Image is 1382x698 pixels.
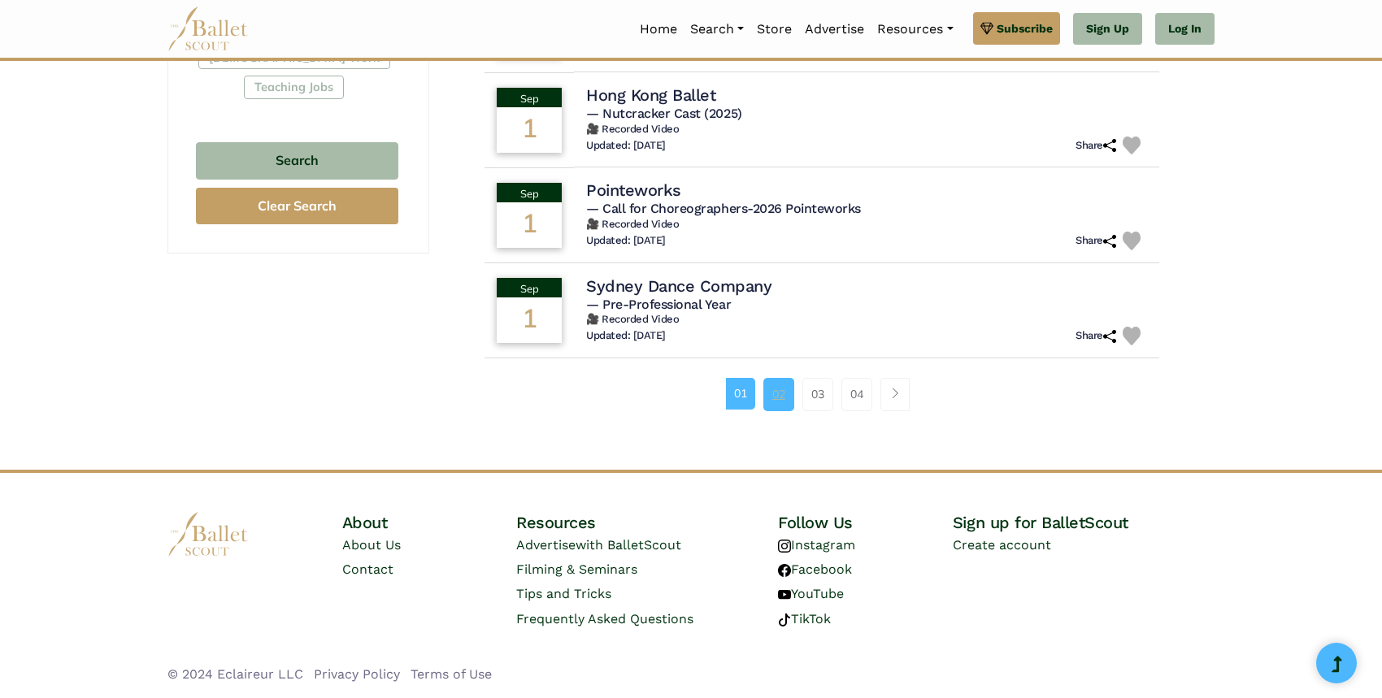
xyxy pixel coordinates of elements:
h6: 🎥 Recorded Video [586,218,1147,232]
a: Store [750,12,798,46]
h6: 🎥 Recorded Video [586,313,1147,327]
div: Sep [497,278,562,297]
a: Search [684,12,750,46]
a: 01 [726,378,755,409]
a: Privacy Policy [314,666,400,682]
span: — Call for Choreographers-2026 Pointeworks [586,201,861,216]
h6: Updated: [DATE] [586,139,666,153]
img: logo [167,512,249,557]
a: Filming & Seminars [516,561,637,577]
a: Instagram [778,537,855,553]
h6: Updated: [DATE] [586,329,666,343]
h4: Sign up for BalletScout [953,512,1215,533]
nav: Page navigation example [726,378,919,410]
h6: Share [1076,329,1116,343]
a: Create account [953,537,1051,553]
h6: Updated: [DATE] [586,234,666,248]
a: Log In [1155,13,1215,46]
a: Resources [871,12,959,46]
a: 04 [841,378,872,410]
a: Home [633,12,684,46]
h4: Sydney Dance Company [586,275,771,297]
h4: Hong Kong Ballet [586,85,715,106]
a: Subscribe [973,12,1060,45]
h4: Follow Us [778,512,953,533]
button: Search [196,142,398,180]
span: Subscribe [997,20,1053,37]
img: gem.svg [980,20,993,37]
a: Terms of Use [411,666,492,682]
h4: Resources [516,512,778,533]
div: 1 [497,202,562,248]
h6: Share [1076,234,1116,248]
h4: About [342,512,517,533]
a: Advertisewith BalletScout [516,537,681,553]
img: facebook logo [778,564,791,577]
div: Sep [497,88,562,107]
a: 02 [763,378,794,410]
span: with BalletScout [576,537,681,553]
a: YouTube [778,586,844,601]
a: Facebook [778,561,852,577]
span: — Nutcracker Cast (2025) [586,106,741,121]
h4: Pointeworks [586,180,681,201]
img: tiktok logo [778,613,791,626]
a: Contact [342,561,393,577]
a: 03 [802,378,833,410]
span: — Pre-Professional Year [586,297,731,312]
div: 1 [497,297,562,343]
a: Advertise [798,12,871,46]
h6: Share [1076,139,1116,153]
div: 1 [497,107,562,153]
a: Frequently Asked Questions [516,611,693,626]
img: instagram logo [778,540,791,553]
div: Sep [497,183,562,202]
a: About Us [342,537,401,553]
a: TikTok [778,611,831,626]
li: © 2024 Eclaireur LLC [167,664,303,685]
a: Sign Up [1073,13,1142,46]
button: Clear Search [196,188,398,224]
a: Tips and Tricks [516,586,611,601]
h6: 🎥 Recorded Video [586,123,1147,137]
img: youtube logo [778,588,791,601]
